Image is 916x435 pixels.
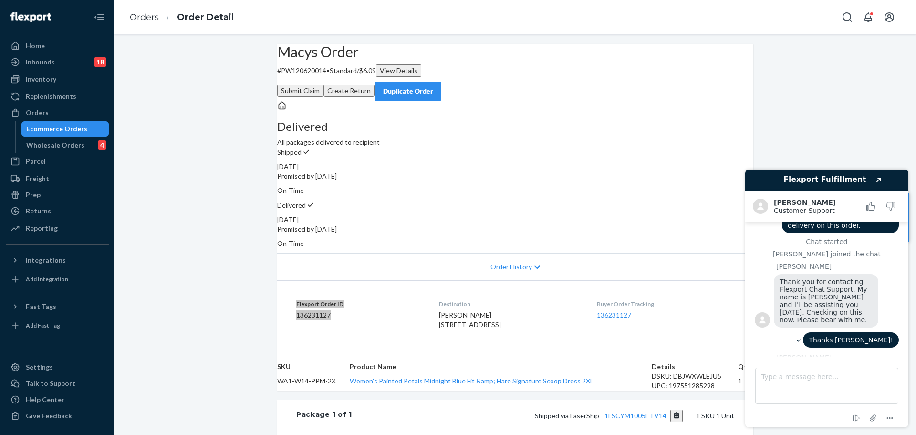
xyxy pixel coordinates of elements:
button: Talk to Support [6,376,109,391]
a: Wholesale Orders4 [21,138,109,153]
div: 18 [94,57,106,67]
p: Delivered [277,200,753,210]
a: 136231127 [597,311,631,319]
div: Settings [26,362,53,372]
dd: 136231127 [296,310,424,320]
div: Fast Tags [26,302,56,311]
a: Help Center [6,392,109,407]
td: WA1-W14-PPM-2X [277,371,350,391]
iframe: Find more information here [738,162,916,435]
h3: Delivered [277,120,753,133]
button: Open account menu [880,8,899,27]
span: Chat [21,7,41,15]
button: Give Feedback [6,408,109,424]
div: Orders [26,108,49,117]
img: Flexport logo [10,12,51,22]
div: Add Fast Tag [26,321,60,329]
dt: Flexport Order ID [296,300,424,308]
div: Parcel [26,157,46,166]
button: Open notifications [859,8,878,27]
a: Reporting [6,221,109,236]
div: Add Integration [26,275,68,283]
span: [PERSON_NAME] [STREET_ADDRESS] [439,311,501,329]
div: Replenishments [26,92,76,101]
button: Duplicate Order [375,82,441,101]
dt: Buyer Order Tracking [597,300,734,308]
div: Integrations [26,255,66,265]
div: Reporting [26,223,58,233]
button: Integrations [6,253,109,268]
span: Standard [330,66,357,74]
a: Orders [130,12,159,22]
a: Prep [6,187,109,202]
div: UPC: 197551285298 [652,381,738,391]
div: Wholesale Orders [26,140,84,150]
a: Order Detail [177,12,234,22]
span: • [326,66,330,74]
th: SKU [277,362,350,371]
div: Give Feedback [26,411,72,421]
p: Promised by [DATE] [277,224,753,234]
div: 1 SKU 1 Unit [352,410,734,422]
div: Duplicate Order [383,86,433,96]
h2: Macys Order [277,44,753,60]
a: Freight [6,171,109,186]
a: Inbounds18 [6,54,109,70]
button: View Details [376,64,421,77]
a: Orders [6,105,109,120]
a: Replenishments [6,89,109,104]
div: All packages delivered to recipient [277,120,753,147]
a: Home [6,38,109,53]
p: On-Time [277,186,753,195]
p: Promised by [DATE] [277,171,753,181]
a: Returns [6,203,109,219]
div: Inventory [26,74,56,84]
a: Women's Painted Petals Midnight Blue Fit &amp; Flare Signature Scoop Dress 2XL [350,377,593,385]
th: Details [652,362,738,371]
a: Add Fast Tag [6,318,109,333]
button: Submit Claim [277,85,323,97]
div: Ecommerce Orders [26,124,87,134]
button: Copy tracking number [670,410,683,422]
a: Settings [6,360,109,375]
div: Talk to Support [26,379,75,388]
span: Order History [490,262,532,272]
button: Close Navigation [90,8,109,27]
button: Fast Tags [6,299,109,314]
div: Help Center [26,395,64,404]
div: Freight [26,174,49,183]
ol: breadcrumbs [122,3,241,32]
div: Inbounds [26,57,55,67]
p: Shipped [277,147,753,157]
button: Open Search Box [838,8,857,27]
div: View Details [380,66,417,75]
a: Ecommerce Orders [21,121,109,137]
div: Returns [26,206,51,216]
a: Parcel [6,154,109,169]
p: # PW120620014 / $6.09 [277,64,753,77]
div: Home [26,41,45,51]
div: Prep [26,190,41,200]
a: Inventory [6,72,109,87]
th: Product Name [350,362,652,371]
button: Create Return [323,85,375,97]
